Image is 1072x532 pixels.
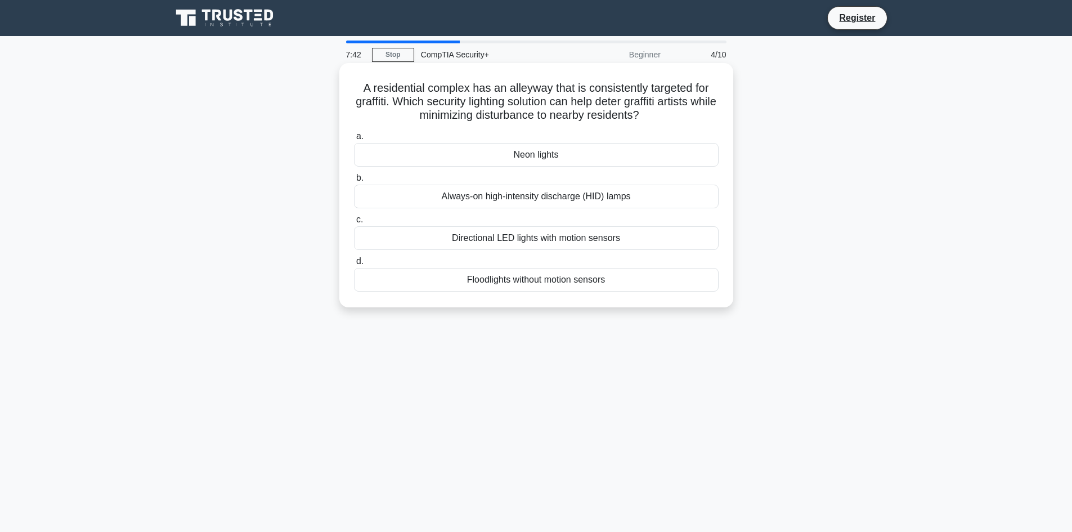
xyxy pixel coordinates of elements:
div: Beginner [569,43,667,66]
div: Directional LED lights with motion sensors [354,226,719,250]
span: d. [356,256,364,266]
h5: A residential complex has an alleyway that is consistently targeted for graffiti. Which security ... [353,81,720,123]
a: Stop [372,48,414,62]
div: Always-on high-intensity discharge (HID) lamps [354,185,719,208]
div: CompTIA Security+ [414,43,569,66]
span: a. [356,131,364,141]
div: 7:42 [339,43,372,66]
div: Floodlights without motion sensors [354,268,719,292]
div: Neon lights [354,143,719,167]
span: c. [356,214,363,224]
div: 4/10 [667,43,733,66]
a: Register [832,11,882,25]
span: b. [356,173,364,182]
